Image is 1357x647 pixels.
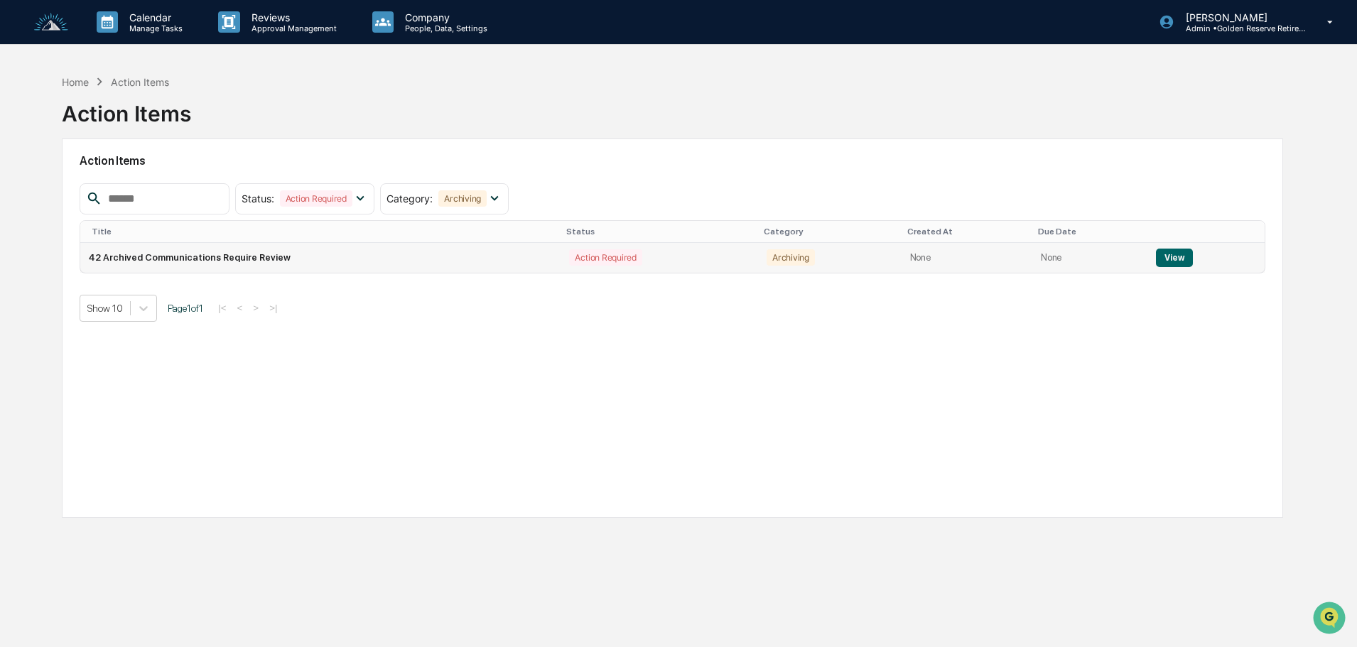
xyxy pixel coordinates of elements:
[242,113,259,130] button: Start new chat
[1174,23,1307,33] p: Admin • Golden Reserve Retirement
[249,302,263,314] button: >
[394,23,494,33] p: People, Data, Settings
[1032,243,1147,273] td: None
[103,180,114,192] div: 🗄️
[242,192,274,205] span: Status :
[28,206,90,220] span: Data Lookup
[1174,11,1307,23] p: [PERSON_NAME]
[48,109,233,123] div: Start new chat
[62,76,89,88] div: Home
[240,23,344,33] p: Approval Management
[394,11,494,23] p: Company
[111,76,169,88] div: Action Items
[14,207,26,219] div: 🔎
[280,190,352,207] div: Action Required
[28,179,92,193] span: Preclearance
[902,243,1032,273] td: None
[9,200,95,226] a: 🔎Data Lookup
[34,13,68,32] img: logo
[566,227,752,236] div: Status
[1156,252,1192,263] a: View
[92,227,555,236] div: Title
[9,173,97,199] a: 🖐️Preclearance
[118,23,190,33] p: Manage Tasks
[118,11,190,23] p: Calendar
[438,190,487,207] div: Archiving
[1156,249,1192,267] button: View
[80,243,561,273] td: 42 Archived Communications Require Review
[767,249,815,266] div: Archiving
[48,123,180,134] div: We're available if you need us!
[14,30,259,53] p: How can we help?
[233,302,247,314] button: <
[141,241,172,251] span: Pylon
[569,249,642,266] div: Action Required
[14,180,26,192] div: 🖐️
[97,173,182,199] a: 🗄️Attestations
[1038,227,1142,236] div: Due Date
[100,240,172,251] a: Powered byPylon
[117,179,176,193] span: Attestations
[14,109,40,134] img: 1746055101610-c473b297-6a78-478c-a979-82029cc54cd1
[62,89,191,126] div: Action Items
[764,227,896,236] div: Category
[214,302,230,314] button: |<
[168,303,203,314] span: Page 1 of 1
[1312,600,1350,638] iframe: Open customer support
[80,154,1265,168] h2: Action Items
[907,227,1027,236] div: Created At
[240,11,344,23] p: Reviews
[265,302,281,314] button: >|
[386,192,433,205] span: Category :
